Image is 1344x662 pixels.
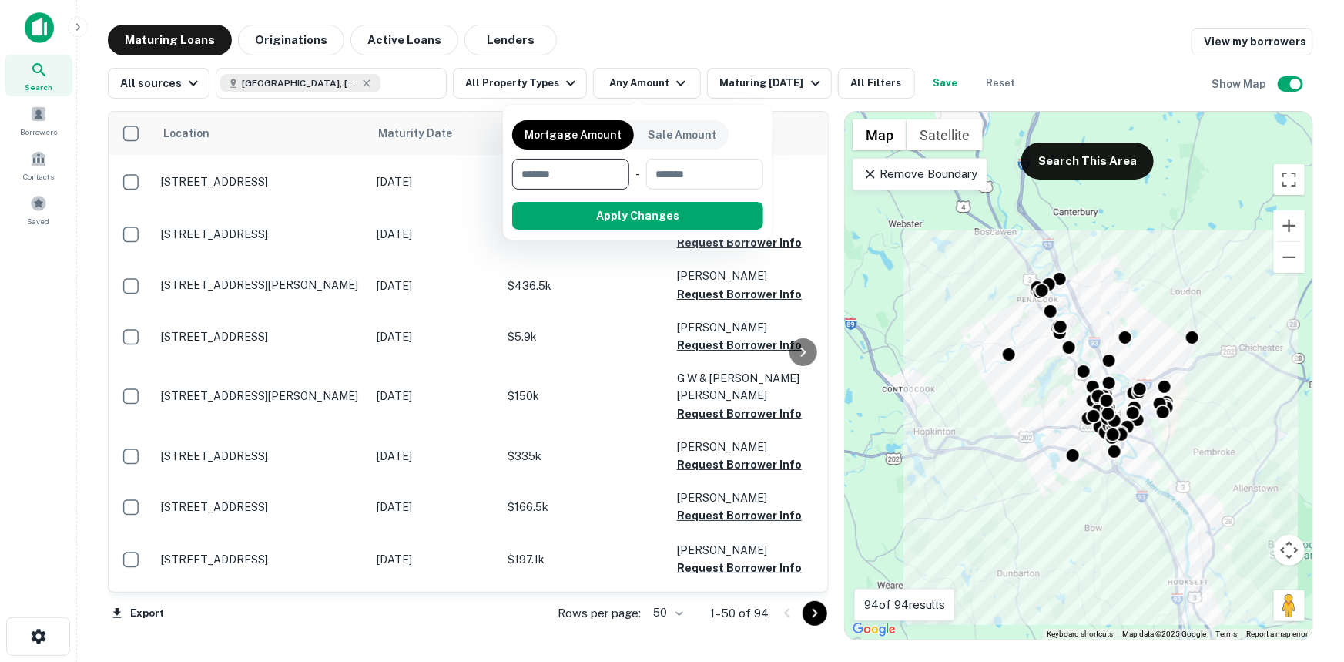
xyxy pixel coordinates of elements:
[1267,539,1344,613] iframe: Chat Widget
[512,202,763,230] button: Apply Changes
[525,126,622,143] p: Mortgage Amount
[648,126,716,143] p: Sale Amount
[635,159,640,190] div: -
